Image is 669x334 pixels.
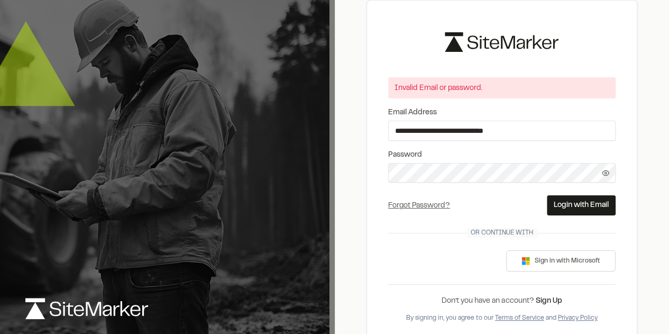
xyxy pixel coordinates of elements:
[388,107,616,119] label: Email Address
[395,85,482,92] span: Invalid Email or password.
[383,249,490,273] iframe: Sign in with Google Button
[547,195,616,215] button: Login with Email
[466,228,537,238] span: Or continue with
[388,295,616,307] div: Don’t you have an account?
[558,313,598,323] button: Privacy Policy
[495,313,544,323] button: Terms of Service
[445,32,558,52] img: logo-black-rebrand.svg
[388,203,450,209] a: Forgot Password?
[25,298,148,319] img: logo-white-rebrand.svg
[506,250,616,272] button: Sign in with Microsoft
[388,313,616,323] div: By signing in, you agree to our and
[388,149,616,161] label: Password
[535,298,562,304] a: Sign Up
